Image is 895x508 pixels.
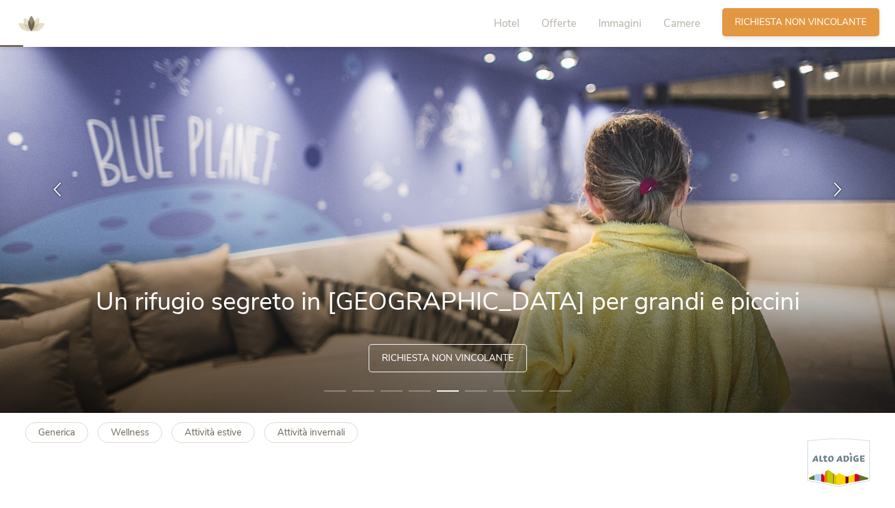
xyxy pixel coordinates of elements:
[598,16,642,31] span: Immagini
[382,352,514,365] span: Richiesta non vincolante
[807,438,870,487] img: Alto Adige
[494,16,519,31] span: Hotel
[98,422,162,443] a: Wellness
[111,426,149,439] b: Wellness
[185,426,242,439] b: Attività estive
[13,19,50,28] a: AMONTI & LUNARIS Wellnessresort
[38,426,75,439] b: Generica
[171,422,255,443] a: Attività estive
[25,422,88,443] a: Generica
[735,16,867,29] span: Richiesta non vincolante
[13,5,50,43] img: AMONTI & LUNARIS Wellnessresort
[264,422,358,443] a: Attività invernali
[277,426,345,439] b: Attività invernali
[541,16,576,31] span: Offerte
[663,16,700,31] span: Camere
